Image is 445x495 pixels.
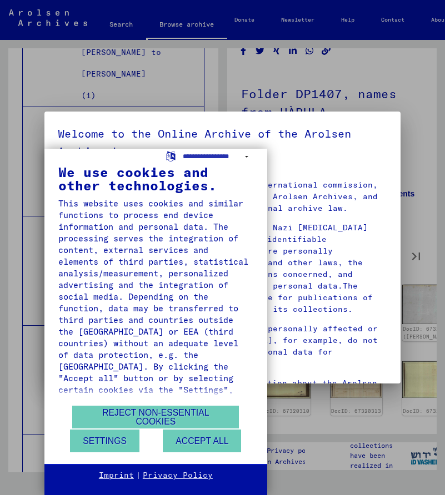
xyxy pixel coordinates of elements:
[70,430,139,452] button: Settings
[58,165,253,192] div: We use cookies and other technologies.
[58,198,253,454] div: This website uses cookies and similar functions to process end device information and personal da...
[99,470,134,481] a: Imprint
[163,430,241,452] button: Accept all
[72,406,239,428] button: Reject non-essential cookies
[143,470,213,481] a: Privacy Policy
